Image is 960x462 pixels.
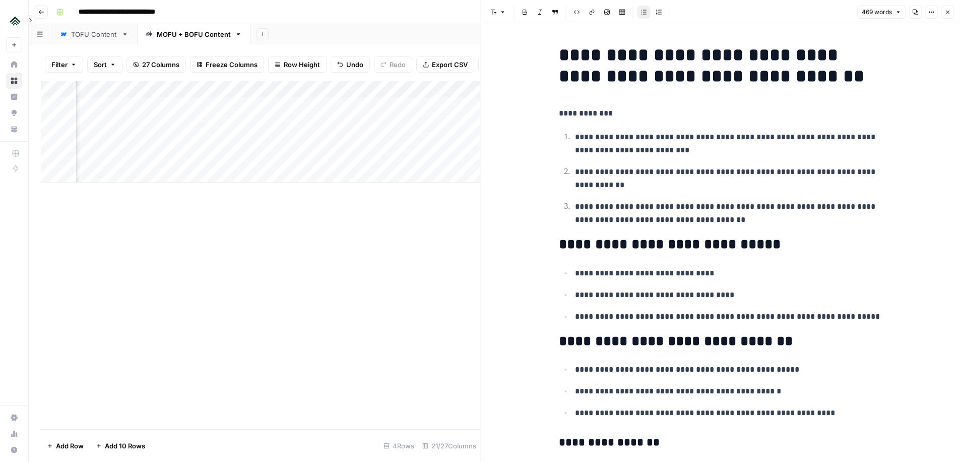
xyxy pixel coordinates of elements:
span: Freeze Columns [206,60,258,70]
div: MOFU + BOFU Content [157,29,231,39]
a: Browse [6,73,22,89]
a: Your Data [6,121,22,137]
div: TOFU Content [71,29,117,39]
a: Opportunities [6,105,22,121]
button: Help + Support [6,442,22,458]
span: Filter [51,60,68,70]
button: Sort [87,56,122,73]
span: Row Height [284,60,320,70]
img: Uplisting Logo [6,12,24,30]
button: Freeze Columns [190,56,264,73]
span: Export CSV [432,60,468,70]
span: Sort [94,60,107,70]
a: Settings [6,410,22,426]
a: Home [6,56,22,73]
span: 469 words [862,8,892,17]
button: Workspace: Uplisting [6,8,22,33]
a: Insights [6,89,22,105]
button: Add Row [41,438,90,454]
span: Undo [346,60,363,70]
div: 4 Rows [379,438,418,454]
button: Redo [374,56,412,73]
span: 27 Columns [142,60,179,70]
a: TOFU Content [51,24,137,44]
a: Usage [6,426,22,442]
span: Add Row [56,441,84,451]
button: Export CSV [416,56,474,73]
a: MOFU + BOFU Content [137,24,250,44]
button: Undo [331,56,370,73]
button: 27 Columns [126,56,186,73]
span: Redo [390,60,406,70]
button: Row Height [268,56,327,73]
span: Add 10 Rows [105,441,145,451]
button: Filter [45,56,83,73]
button: 469 words [857,6,906,19]
div: 21/27 Columns [418,438,480,454]
button: Add 10 Rows [90,438,151,454]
